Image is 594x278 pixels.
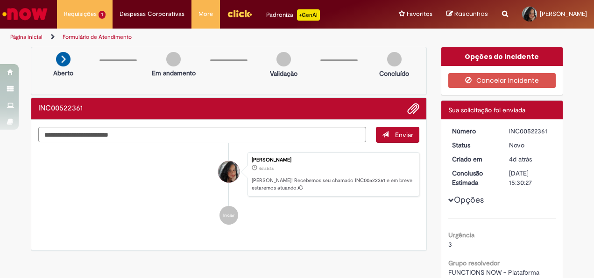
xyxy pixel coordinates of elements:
img: img-circle-grey.png [387,52,402,66]
span: Requisições [64,9,97,19]
b: Grupo resolvedor [448,259,500,267]
span: [PERSON_NAME] [540,10,587,18]
dt: Conclusão Estimada [445,168,502,187]
div: Padroniza [266,9,320,21]
img: click_logo_yellow_360x200.png [227,7,252,21]
ul: Histórico de tíquete [38,143,419,234]
time: 28/08/2025 13:30:27 [259,166,274,171]
span: Favoritos [407,9,432,19]
a: Rascunhos [446,10,488,19]
p: Aberto [53,68,73,78]
span: Despesas Corporativas [120,9,184,19]
img: img-circle-grey.png [276,52,291,66]
a: Formulário de Atendimento [63,33,132,41]
dt: Status [445,140,502,150]
ul: Trilhas de página [7,29,389,46]
time: 28/08/2025 13:30:27 [509,155,532,163]
p: +GenAi [297,9,320,21]
p: [PERSON_NAME]! Recebemos seu chamado INC00522361 e em breve estaremos atuando. [252,177,414,191]
div: 28/08/2025 13:30:27 [509,154,552,164]
div: Novo [509,140,552,150]
p: Validação [270,69,297,78]
span: 4d atrás [509,155,532,163]
span: Sua solicitação foi enviada [448,106,525,114]
dt: Número [445,126,502,136]
div: Bianca Peichoto [218,161,240,183]
li: Bianca Peichoto [38,152,419,197]
h2: INC00522361 Histórico de tíquete [38,104,83,113]
span: 4d atrás [259,166,274,171]
textarea: Digite sua mensagem aqui... [38,127,366,142]
a: Página inicial [10,33,42,41]
span: Rascunhos [454,9,488,18]
span: 3 [448,240,452,249]
dt: Criado em [445,154,502,164]
div: INC00522361 [509,126,552,136]
div: Opções do Incidente [441,47,563,66]
p: Em andamento [152,68,196,78]
span: 1 [99,11,106,19]
p: Concluído [379,69,409,78]
span: More [198,9,213,19]
img: arrow-next.png [56,52,71,66]
div: [DATE] 15:30:27 [509,168,552,187]
img: img-circle-grey.png [166,52,181,66]
img: ServiceNow [1,5,49,23]
b: Urgência [448,231,474,239]
span: Enviar [395,131,413,139]
button: Enviar [376,127,419,143]
button: Adicionar anexos [407,102,419,115]
div: [PERSON_NAME] [252,157,414,163]
button: Cancelar Incidente [448,73,556,88]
